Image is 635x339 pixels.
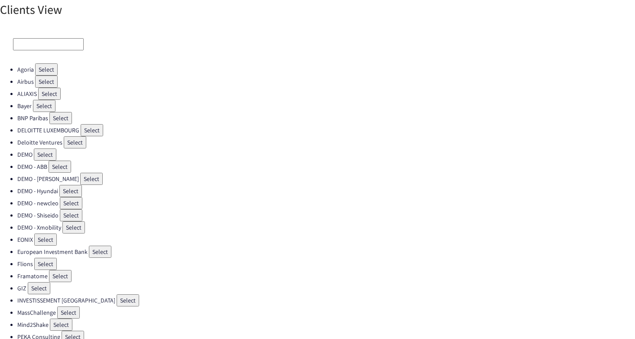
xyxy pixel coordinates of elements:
button: Select [34,234,57,246]
li: DEMO [17,148,635,161]
button: Select [117,294,139,306]
button: Select [60,197,82,209]
li: Deloitte Ventures [17,136,635,148]
button: Select [81,124,103,136]
button: Select [35,76,58,88]
li: DELOITTE LUXEMBOURG [17,124,635,136]
li: Airbus [17,76,635,88]
li: DEMO - [PERSON_NAME] [17,173,635,185]
button: Select [34,258,57,270]
button: Select [57,306,80,319]
li: Framatome [17,270,635,282]
button: Select [50,319,72,331]
li: ALIAXIS [17,88,635,100]
li: European Investment Bank [17,246,635,258]
li: GIZ [17,282,635,294]
button: Select [33,100,55,112]
li: Agoria [17,63,635,76]
button: Select [49,112,72,124]
button: Select [35,63,58,76]
iframe: Chat Widget [592,297,635,339]
li: Flions [17,258,635,270]
button: Select [64,136,86,148]
button: Select [89,246,111,258]
button: Select [60,209,82,221]
li: DEMO - Hyundai [17,185,635,197]
li: MassChallenge [17,306,635,319]
li: DEMO - Shiseido [17,209,635,221]
button: Select [80,173,103,185]
li: DEMO - Xmobility [17,221,635,234]
button: Select [49,270,72,282]
li: DEMO - ABB [17,161,635,173]
li: INVESTISSEMENT [GEOGRAPHIC_DATA] [17,294,635,306]
button: Select [38,88,61,100]
button: Select [49,161,71,173]
li: DEMO - newcleo [17,197,635,209]
li: Bayer [17,100,635,112]
li: BNP Paribas [17,112,635,124]
li: EONIX [17,234,635,246]
button: Select [59,185,82,197]
li: Mind2Shake [17,319,635,331]
button: Select [28,282,50,294]
button: Select [62,221,85,234]
button: Select [34,148,56,161]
